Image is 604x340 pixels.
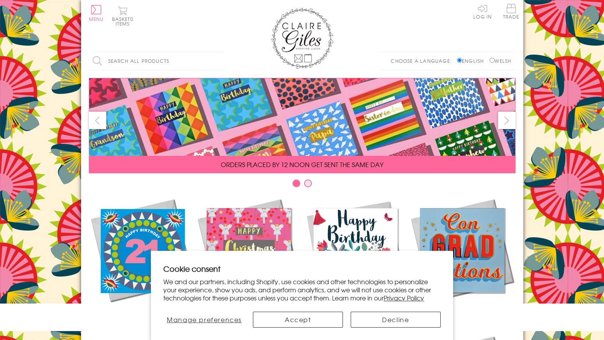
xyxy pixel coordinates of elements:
[89,112,106,129] button: prev
[498,112,516,129] button: next
[473,4,492,19] a: Log In
[253,312,343,328] button: Accept
[409,197,516,319] a: Academic
[302,197,409,319] a: Birthdays
[221,160,383,169] span: ORDERS PLACED BY 12 NOON GET SENT THE SAME DAY
[116,16,133,27] span: 0 items
[384,293,424,302] a: Privacy Policy
[89,16,104,22] span: Menu
[503,4,519,21] a: Trade
[89,179,516,191] div: Carousel Pagination
[163,278,441,302] p: We and our partners, including Shopify, use cookies and other technologies to personalize your ex...
[89,197,196,319] a: New Releases
[503,4,519,19] span: Trade
[292,179,300,187] button: Carousel Page 1 (Current Slide)
[163,312,245,328] button: Manage preferences
[457,57,488,64] label: English
[351,312,441,328] button: Decline
[196,197,302,319] a: Christmas
[271,8,333,69] img: Claire Giles Greetings Cards
[167,315,242,324] span: Manage preferences
[112,6,133,26] button: Basket0 items
[457,58,462,63] input: English
[89,52,225,70] input: Search all products
[304,179,312,187] button: Carousel Page 2
[89,5,104,21] button: Menu
[490,58,495,63] input: Welsh
[490,57,512,64] label: Welsh
[391,57,455,64] p: Choose a language:
[217,52,225,70] input: Search
[163,263,441,274] h2: Cookie consent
